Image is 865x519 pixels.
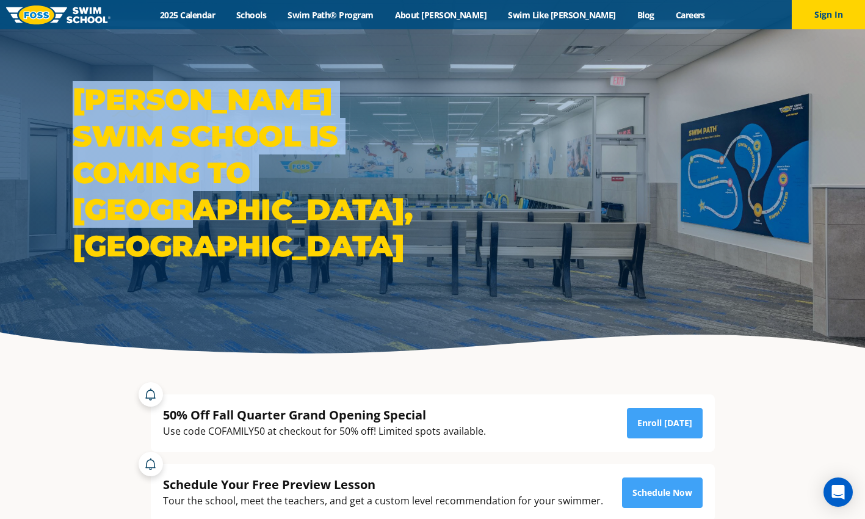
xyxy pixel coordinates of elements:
[498,9,627,21] a: Swim Like [PERSON_NAME]
[226,9,277,21] a: Schools
[622,477,703,508] a: Schedule Now
[73,81,427,264] h1: [PERSON_NAME] Swim School is coming to [GEOGRAPHIC_DATA], [GEOGRAPHIC_DATA]
[6,5,110,24] img: FOSS Swim School Logo
[665,9,715,21] a: Careers
[627,408,703,438] a: Enroll [DATE]
[150,9,226,21] a: 2025 Calendar
[277,9,384,21] a: Swim Path® Program
[384,9,498,21] a: About [PERSON_NAME]
[626,9,665,21] a: Blog
[823,477,853,507] div: Open Intercom Messenger
[163,493,603,509] div: Tour the school, meet the teachers, and get a custom level recommendation for your swimmer.
[163,476,603,493] div: Schedule Your Free Preview Lesson
[163,423,486,440] div: Use code COFAMILY50 at checkout for 50% off! Limited spots available.
[163,407,486,423] div: 50% Off Fall Quarter Grand Opening Special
